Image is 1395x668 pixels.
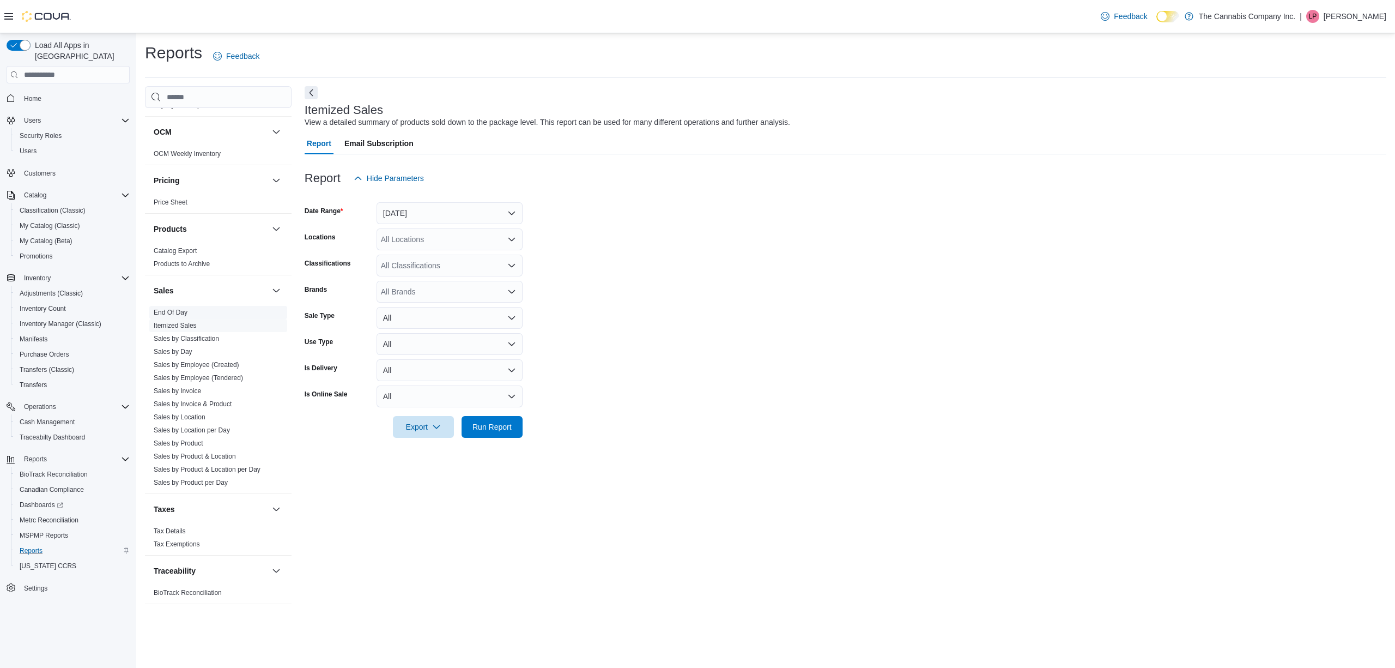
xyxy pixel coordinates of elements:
div: Traceability [145,586,292,604]
span: Transfers [20,381,47,389]
button: Catalog [20,189,51,202]
button: Products [270,222,283,236]
button: Inventory [20,272,55,285]
span: Users [20,147,37,155]
a: Sales by Employee (Tendered) [154,374,243,382]
span: Dashboards [15,498,130,511]
span: MSPMP Reports [20,531,68,540]
a: My Catalog (Beta) [15,234,77,248]
a: Sales by Product [154,440,203,447]
button: Reports [2,452,134,467]
button: Hide Parameters [349,167,428,189]
button: Open list of options [507,235,516,244]
button: Classification (Classic) [11,203,134,218]
span: BioTrack Reconciliation [20,470,88,479]
button: Metrc Reconciliation [11,513,134,528]
span: Catalog [20,189,130,202]
span: Inventory Count [20,304,66,313]
span: Sales by Product & Location per Day [154,465,260,474]
span: Home [20,91,130,105]
button: Traceability [154,565,268,576]
span: Purchase Orders [15,348,130,361]
span: Reports [20,546,43,555]
a: Security Roles [15,129,66,142]
h3: Products [154,224,187,234]
a: Transfers [15,378,51,392]
span: Classification (Classic) [20,206,86,215]
span: My Catalog (Beta) [20,237,72,245]
span: Inventory Manager (Classic) [15,317,130,330]
span: Users [24,116,41,125]
button: Inventory [2,270,134,286]
span: Adjustments (Classic) [15,287,130,300]
h3: Pricing [154,175,179,186]
h3: Taxes [154,504,175,515]
a: Customers [20,167,60,180]
span: BioTrack Reconciliation [154,588,222,597]
span: Security Roles [20,131,62,140]
button: Inventory Count [11,301,134,316]
span: Transfers [15,378,130,392]
a: Adjustments (Classic) [15,287,87,300]
img: Cova [22,11,71,22]
a: Sales by Employee (Created) [154,361,239,369]
a: Home [20,92,46,105]
a: Sales by Product & Location per Day [154,466,260,473]
span: Catalog [24,191,46,200]
a: Sales by Location per Day [154,426,230,434]
button: Sales [154,285,268,296]
a: Promotions [15,250,57,263]
button: Products [154,224,268,234]
button: Pricing [270,174,283,187]
button: Canadian Compliance [11,482,134,497]
span: My Catalog (Classic) [15,219,130,232]
span: Classification (Classic) [15,204,130,217]
span: Security Roles [15,129,130,142]
span: Reports [24,455,47,464]
a: Dashboards [15,498,68,511]
button: Operations [2,399,134,414]
label: Is Online Sale [305,390,348,399]
div: Leanne Penn [1306,10,1319,23]
a: Feedback [209,45,264,67]
span: Sales by Product & Location [154,452,236,461]
span: My Catalog (Beta) [15,234,130,248]
button: Taxes [270,503,283,516]
button: Inventory Manager (Classic) [11,316,134,332]
span: Dashboards [20,501,63,509]
span: Reports [20,453,130,466]
button: Pricing [154,175,268,186]
span: Price Sheet [154,198,187,207]
label: Is Delivery [305,364,337,372]
button: All [377,386,523,407]
span: Washington CCRS [15,559,130,573]
button: All [377,307,523,329]
span: BioTrack Reconciliation [15,468,130,481]
button: My Catalog (Beta) [11,233,134,249]
span: Sales by Invoice & Product [154,400,232,408]
button: Taxes [154,504,268,515]
a: [US_STATE] CCRS [15,559,81,573]
span: Inventory [20,272,130,285]
button: Adjustments (Classic) [11,286,134,301]
a: Tax Details [154,527,186,535]
span: Email Subscription [344,133,414,154]
a: Products to Archive [154,260,210,268]
a: Metrc Reconciliation [15,514,83,527]
span: Promotions [20,252,53,261]
h1: Reports [145,42,202,64]
span: Load All Apps in [GEOGRAPHIC_DATA] [31,40,130,62]
a: Sales by Product per Day [154,479,228,486]
a: Transfers (Classic) [15,363,78,376]
h3: Itemized Sales [305,104,383,117]
span: Operations [20,400,130,413]
span: Users [20,114,130,127]
span: Manifests [15,333,130,346]
span: Promotions [15,250,130,263]
span: Feedback [1114,11,1147,22]
label: Use Type [305,338,333,346]
button: Promotions [11,249,134,264]
span: Sales by Day [154,347,192,356]
a: Itemized Sales [154,322,197,329]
